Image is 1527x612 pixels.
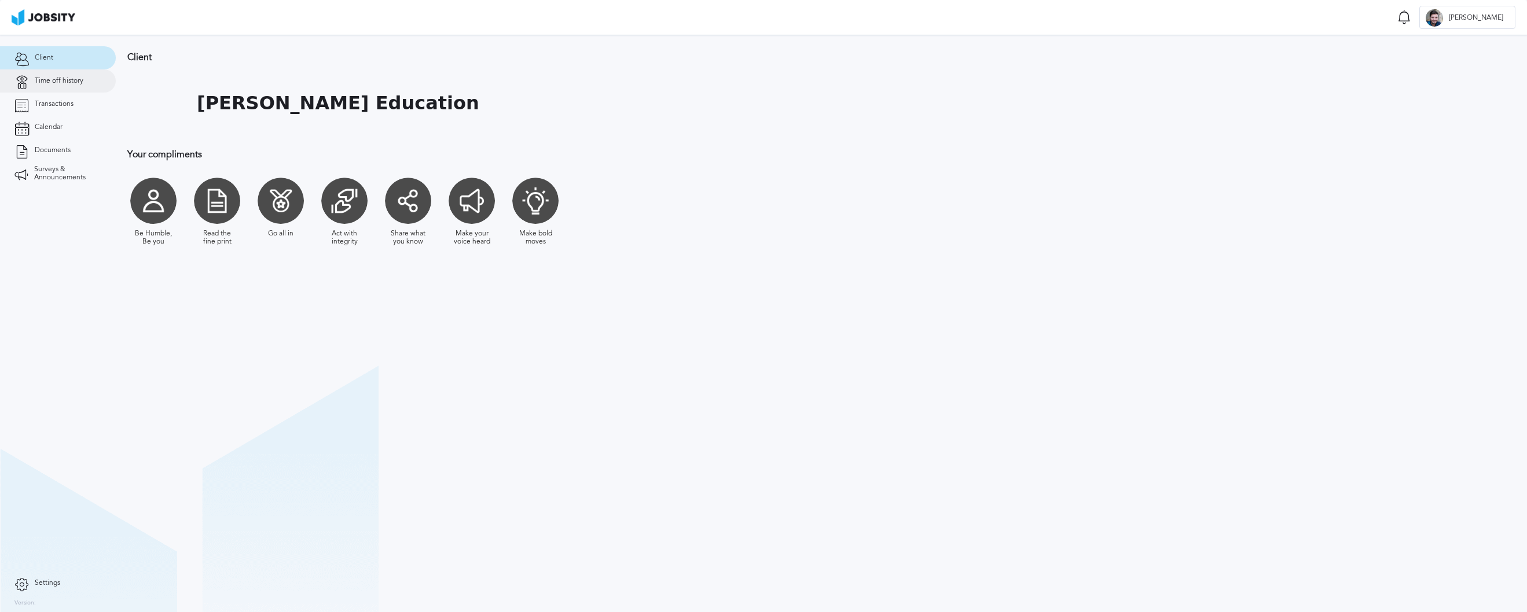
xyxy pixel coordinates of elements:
div: Make bold moves [515,230,556,246]
div: M [1426,9,1443,27]
span: Client [35,54,53,62]
h3: Client [127,52,755,62]
span: [PERSON_NAME] [1443,14,1509,22]
label: Version: [14,600,36,607]
h1: [PERSON_NAME] Education [197,93,479,114]
span: Documents [35,146,71,154]
span: Calendar [35,123,63,131]
button: M[PERSON_NAME] [1419,6,1515,29]
span: Settings [35,579,60,587]
span: Time off history [35,77,83,85]
div: Share what you know [388,230,428,246]
div: Act with integrity [324,230,365,246]
img: ab4bad089aa723f57921c736e9817d99.png [12,9,75,25]
div: Make your voice heard [452,230,492,246]
span: Transactions [35,100,74,108]
h3: Your compliments [127,149,755,160]
div: Go all in [268,230,293,238]
span: Surveys & Announcements [34,165,101,182]
div: Read the fine print [197,230,237,246]
div: Be Humble, Be you [133,230,174,246]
